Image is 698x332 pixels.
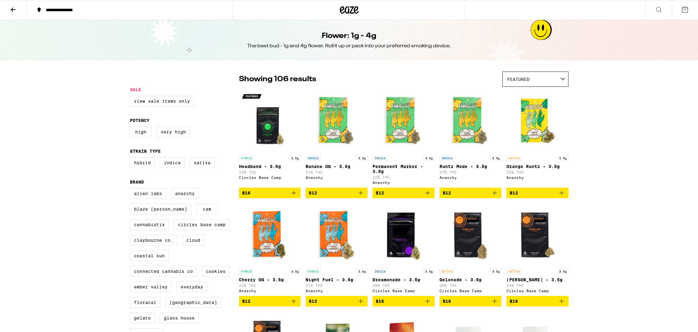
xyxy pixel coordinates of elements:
label: Ember Valley [130,282,172,292]
legend: Potency [130,118,150,123]
p: Orange Runtz - 3.5g [506,164,568,169]
label: Alien Labs [130,188,166,199]
p: 22% THC [373,175,434,179]
a: Open page for Banana OG - 3.5g from Anarchy [306,90,368,188]
a: Open page for Runtz Mode - 3.5g from Anarchy [439,90,501,188]
a: Open page for Headband - 3.5g from Circles Base Camp [239,90,301,188]
label: Very High [157,127,190,137]
label: [GEOGRAPHIC_DATA] [165,297,221,308]
label: Coastal Sun [130,250,169,261]
button: Add to bag [373,296,434,306]
label: Connected Cannabis Co [130,266,197,277]
img: Anarchy - Banana OG - 3.5g [306,90,368,152]
p: [PERSON_NAME] - 3.5g [506,277,568,282]
p: 3.5g [557,155,568,161]
div: Anarchy [306,289,368,293]
p: Night Fuel - 3.5g [306,277,368,282]
img: Circles Base Camp - Gelonade - 3.5g [439,203,501,265]
p: SATIVA [439,269,454,274]
a: Open page for Gelonade - 3.5g from Circles Base Camp [439,203,501,296]
p: 3.5g [490,269,501,274]
p: INDICA [373,155,387,161]
label: Glass House [160,313,199,323]
a: Open page for Cherry OG - 3.5g from Anarchy [239,203,301,296]
p: 27% THC [439,170,501,174]
p: 21% THC [306,170,368,174]
label: Indica [160,157,185,168]
img: Circles Base Camp - Gush Rush - 3.5g [506,203,568,265]
a: Open page for Orange Runtz - 3.5g from Anarchy [506,90,568,188]
span: $16 [242,190,250,195]
label: Cloud [182,235,204,245]
h1: Flower: 1g - 4g [322,31,376,41]
button: Add to bag [239,296,301,306]
p: 24% THC [506,283,568,288]
button: Add to bag [506,296,568,306]
p: INDICA [373,269,387,274]
p: 3.5g [423,155,434,161]
img: Anarchy - Orange Runtz - 3.5g [506,90,568,152]
p: 3.5g [289,269,301,274]
p: Banana OG - 3.5g [306,164,368,169]
p: SATIVA [506,155,521,161]
p: HYBRID [306,269,321,274]
p: Dreamonade - 3.5g [373,277,434,282]
img: Anarchy - Cherry OG - 3.5g [239,203,301,265]
span: $12 [510,190,518,195]
p: 3.5g [423,269,434,274]
p: Runtz Mode - 3.5g [439,164,501,169]
button: Add to bag [373,188,434,198]
p: 21% THC [306,283,368,288]
label: High [130,127,152,137]
div: Anarchy [373,180,434,185]
a: Open page for Dreamonade - 3.5g from Circles Base Camp [373,203,434,296]
div: Circles Base Camp [506,289,568,293]
p: Gelonade - 3.5g [439,277,501,282]
img: Anarchy - Permanent Marker - 3.5g [373,90,434,152]
legend: Sale [130,87,141,92]
label: FloraCal [130,297,160,308]
img: Anarchy - Night Fuel - 3.5g [306,203,368,265]
span: $12 [443,190,451,195]
label: Claybourne Co. [130,235,177,245]
div: Anarchy [506,175,568,180]
div: Anarchy [306,175,368,180]
p: 25% THC [439,283,501,288]
button: Add to bag [306,296,368,306]
span: $16 [510,299,518,304]
label: CAM [196,204,218,214]
button: Add to bag [306,188,368,198]
span: $12 [376,190,384,195]
label: View Sale Items Only [130,96,194,106]
p: SATIVA [506,269,521,274]
img: Circles Base Camp - Dreamonade - 3.5g [373,203,434,265]
p: 3.5g [557,269,568,274]
button: Add to bag [439,188,501,198]
legend: Brand [130,180,144,185]
p: 3.5g [289,155,301,161]
button: Add to bag [239,188,301,198]
label: Sativa [190,157,215,168]
div: Circles Base Camp [373,289,434,293]
span: Featured [507,77,529,82]
label: Gelato [130,313,155,323]
p: 21% THC [239,283,301,288]
a: Open page for Gush Rush - 3.5g from Circles Base Camp [506,203,568,296]
button: Add to bag [439,296,501,306]
p: INDICA [439,155,454,161]
p: HYBRID [239,269,254,274]
div: Circles Base Camp [439,289,501,293]
span: $12 [242,299,250,304]
label: Cannabiotix [130,219,169,230]
p: 3.5g [490,155,501,161]
a: Open page for Permanent Marker - 3.5g from Anarchy [373,90,434,188]
div: Anarchy [439,175,501,180]
label: Circles Base Camp [174,219,230,230]
label: Everyday [177,282,207,292]
p: 22% THC [506,170,568,174]
div: Anarchy [239,289,301,293]
span: $16 [376,299,384,304]
span: $12 [309,299,317,304]
p: 3.5g [356,269,368,274]
label: Anarchy [171,188,199,199]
